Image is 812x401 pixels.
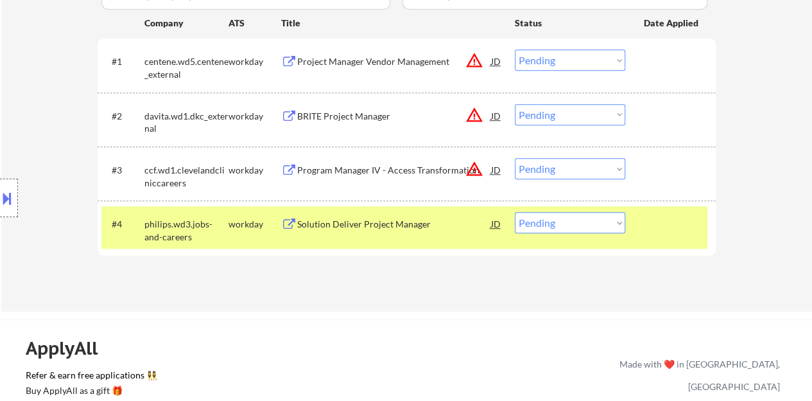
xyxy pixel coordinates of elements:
[229,55,281,68] div: workday
[26,371,351,384] a: Refer & earn free applications 👯‍♀️
[229,218,281,231] div: workday
[297,164,491,177] div: ​Program Manager IV - Access Transformation
[229,164,281,177] div: workday
[490,212,503,235] div: JD
[297,218,491,231] div: Solution Deliver Project Manager
[26,337,112,359] div: ApplyAll
[229,17,281,30] div: ATS
[144,55,229,80] div: centene.wd5.centene_external
[465,106,483,124] button: warning_amber
[490,158,503,181] div: JD
[229,110,281,123] div: workday
[144,17,229,30] div: Company
[26,386,154,395] div: Buy ApplyAll as a gift 🎁
[26,384,154,400] a: Buy ApplyAll as a gift 🎁
[490,104,503,127] div: JD
[297,55,491,68] div: Project Manager Vendor Management
[515,11,625,34] div: Status
[281,17,503,30] div: Title
[465,160,483,178] button: warning_amber
[465,51,483,69] button: warning_amber
[112,55,134,68] div: #1
[490,49,503,73] div: JD
[644,17,700,30] div: Date Applied
[297,110,491,123] div: BRITE Project Manager
[614,353,780,398] div: Made with ❤️ in [GEOGRAPHIC_DATA], [GEOGRAPHIC_DATA]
